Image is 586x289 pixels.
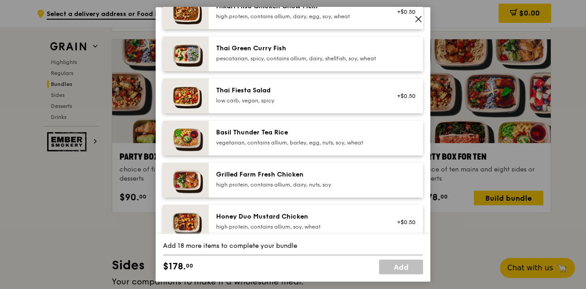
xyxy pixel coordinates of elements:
div: +$0.50 [391,8,416,16]
div: +$0.50 [391,219,416,226]
span: 00 [186,262,193,269]
img: daily_normal_HORZ-Basil-Thunder-Tea-Rice.jpg [163,121,209,155]
div: high protein, contains allium, dairy, egg, soy, wheat [216,13,380,20]
a: Add [379,260,423,274]
img: daily_normal_HORZ-Grilled-Farm-Fresh-Chicken.jpg [163,163,209,198]
span: $178. [163,260,186,273]
div: Add 18 more items to complete your bundle [163,241,423,251]
div: pescatarian, spicy, contains allium, dairy, shellfish, soy, wheat [216,55,380,62]
div: Thai Green Curry Fish [216,44,380,53]
div: +$0.50 [391,92,416,100]
div: Honey Duo Mustard Chicken [216,212,380,221]
img: daily_normal_HORZ-Thai-Green-Curry-Fish.jpg [163,37,209,71]
div: Grilled Farm Fresh Chicken [216,170,380,179]
div: Basil Thunder Tea Rice [216,128,380,137]
div: Hikari Miso Chicken Chow Mein [216,2,380,11]
img: daily_normal_Thai_Fiesta_Salad__Horizontal_.jpg [163,79,209,113]
div: high protein, contains allium, dairy, nuts, soy [216,181,380,188]
div: high protein, contains allium, soy, wheat [216,223,380,230]
img: daily_normal_Honey_Duo_Mustard_Chicken__Horizontal_.jpg [163,205,209,240]
div: Thai Fiesta Salad [216,86,380,95]
div: low carb, vegan, spicy [216,97,380,104]
div: vegetarian, contains allium, barley, egg, nuts, soy, wheat [216,139,380,146]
